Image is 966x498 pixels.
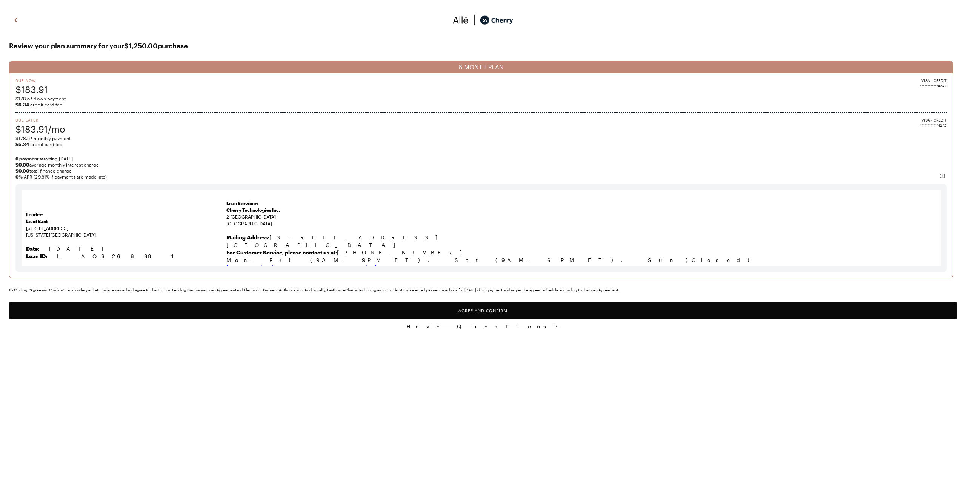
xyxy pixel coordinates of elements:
span: Cherry Technologies Inc. [226,207,280,213]
button: Agree and Confirm [9,302,957,319]
strong: Loan ID: [26,253,47,259]
strong: $0.00 [15,168,29,173]
b: $5.34 [15,102,29,107]
img: svg%3e [469,14,480,26]
strong: Date: [26,245,39,252]
strong: Loan Servicer: [226,200,258,206]
span: starting [DATE] [15,156,947,162]
span: average monthly interest charge [15,162,947,168]
strong: Lead Bank [26,219,49,224]
span: monthly payment [15,135,947,141]
p: [STREET_ADDRESS] [GEOGRAPHIC_DATA] [226,234,936,249]
span: Review your plan summary for your $1,250.00 purchase [9,40,957,52]
td: [STREET_ADDRESS] [US_STATE][GEOGRAPHIC_DATA] [26,198,226,273]
strong: $0.00 [15,162,29,167]
b: $5.34 [15,142,29,147]
img: svg%3e [453,14,469,26]
span: L-AOS26688-1 [57,253,176,259]
b: 0 % [15,174,23,179]
span: VISA - CREDIT [921,117,947,123]
span: $183.91/mo [15,123,65,135]
img: cherry_black_logo-DrOE_MJI.svg [480,14,513,26]
b: For Customer Service, please contact us at: [226,249,337,256]
div: 6-MONTH PLAN [9,61,953,73]
p: [PHONE_NUMBER] [226,249,936,256]
span: credit card fee [15,141,947,147]
img: svg%3e [940,173,946,179]
span: APR (29.81% if payments are made late) [15,174,947,180]
p: Mon-Fri (9AM-9PM ET), Sat (9AM-6PM ET), Sun (Closed) [226,256,936,264]
span: $178.57 [15,136,32,141]
img: svg%3e [11,14,20,26]
span: [DATE] [49,245,111,252]
td: 2 [GEOGRAPHIC_DATA] [GEOGRAPHIC_DATA] [226,198,936,273]
span: total finance charge [15,168,947,174]
span: $178.57 [15,96,32,101]
span: $183.91 [15,83,48,96]
div: By Clicking "Agree and Confirm" I acknowledge that I have reviewed and agree to the Truth in Lend... [9,287,957,293]
b: Mailing Address: [226,234,269,241]
span: down payment [15,96,947,102]
span: credit card fee [15,102,947,108]
span: VISA - CREDIT [921,78,947,83]
button: Have Questions? [9,323,957,330]
span: Due Later [15,117,65,123]
span: Due Now [15,78,48,83]
strong: 6 payments [15,156,42,161]
strong: Lender: [26,212,43,217]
